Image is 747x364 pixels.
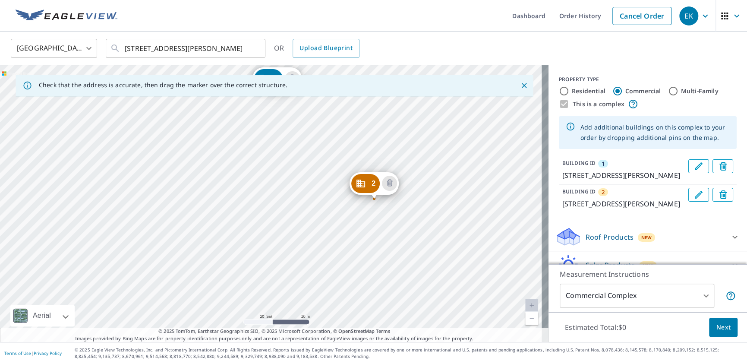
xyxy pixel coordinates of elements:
[372,180,375,187] span: 2
[560,284,714,308] div: Commercial Complex
[725,291,736,301] span: Each building may require a separate measurement report; if so, your account will be billed per r...
[252,67,301,94] div: Dropped pin, building 1, Commercial property, 2801 S Woodrow St Arlington, VA 22206
[285,71,300,86] button: Delete building 1
[560,269,736,279] p: Measurement Instructions
[641,234,652,241] span: New
[555,255,740,275] div: Solar ProductsNew
[16,9,117,22] img: EV Logo
[338,328,375,334] a: OpenStreetMap
[350,172,399,199] div: Dropped pin, building 2, Commercial property, 2805 S Woodrow St Arlington, VA 22206
[709,318,738,337] button: Next
[602,188,605,196] span: 2
[30,305,54,326] div: Aerial
[293,39,359,58] a: Upload Blueprint
[562,170,685,180] p: [STREET_ADDRESS][PERSON_NAME]
[559,76,737,83] div: PROPERTY TYPE
[274,39,359,58] div: OR
[572,87,605,95] label: Residential
[562,199,685,209] p: [STREET_ADDRESS][PERSON_NAME]
[376,328,390,334] a: Terms
[716,322,731,333] span: Next
[602,160,605,168] span: 1
[75,347,743,360] p: © 2025 Eagle View Technologies, Inc. and Pictometry International Corp. All Rights Reserved. Repo...
[525,312,538,325] a: Current Level 20, Zoom Out
[681,87,719,95] label: Multi-Family
[4,351,62,356] p: |
[712,159,733,173] button: Delete building 1
[643,262,653,269] span: New
[586,260,635,270] p: Solar Products
[39,81,287,89] p: Check that the address is accurate, then drag the marker over the correct structure.
[518,80,530,91] button: Close
[580,119,730,146] div: Add additional buildings on this complex to your order by dropping additional pins on the map.
[586,232,634,242] p: Roof Products
[562,159,596,167] p: BUILDING ID
[555,227,740,247] div: Roof ProductsNew
[688,159,709,173] button: Edit building 1
[299,43,352,54] span: Upload Blueprint
[382,176,397,191] button: Delete building 2
[612,7,671,25] a: Cancel Order
[712,188,733,202] button: Delete building 2
[558,318,633,337] p: Estimated Total: $0
[10,305,75,326] div: Aerial
[562,188,596,195] p: BUILDING ID
[34,350,62,356] a: Privacy Policy
[625,87,661,95] label: Commercial
[4,350,31,356] a: Terms of Use
[573,100,624,108] label: This is a complex
[525,299,538,312] a: Current Level 20, Zoom In Disabled
[11,36,97,60] div: [GEOGRAPHIC_DATA]
[688,188,709,202] button: Edit building 2
[125,36,248,60] input: Search by address or latitude-longitude
[679,6,698,25] div: EK
[158,328,390,335] span: © 2025 TomTom, Earthstar Geographics SIO, © 2025 Microsoft Corporation, ©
